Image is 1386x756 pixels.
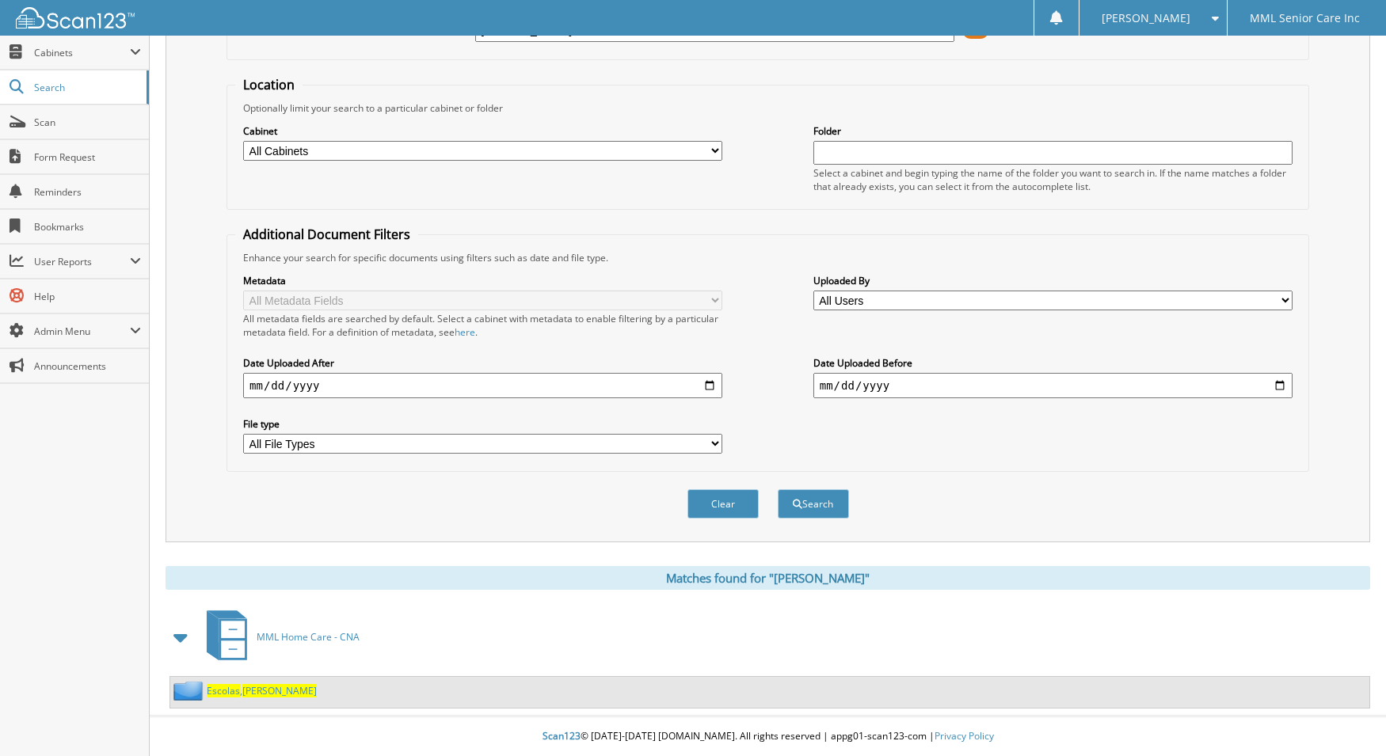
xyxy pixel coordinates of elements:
[935,729,994,743] a: Privacy Policy
[16,7,135,28] img: scan123-logo-white.svg
[197,606,360,668] a: MML Home Care - CNA
[813,356,1293,370] label: Date Uploaded Before
[235,251,1300,264] div: Enhance your search for specific documents using filters such as date and file type.
[813,124,1293,138] label: Folder
[687,489,759,519] button: Clear
[166,566,1370,590] div: Matches found for "[PERSON_NAME]"
[207,684,240,697] span: Escolas
[34,116,141,129] span: Scan
[813,274,1293,287] label: Uploaded By
[242,684,317,697] span: [PERSON_NAME]
[1102,13,1190,23] span: [PERSON_NAME]
[243,356,722,370] label: Date Uploaded After
[455,325,475,339] a: here
[235,76,303,93] legend: Location
[150,717,1386,756] div: © [DATE]-[DATE] [DOMAIN_NAME]. All rights reserved | appg01-scan123-com |
[778,489,849,519] button: Search
[34,359,141,373] span: Announcements
[235,101,1300,115] div: Optionally limit your search to a particular cabinet or folder
[34,150,141,164] span: Form Request
[34,220,141,234] span: Bookmarks
[34,255,130,268] span: User Reports
[243,124,722,138] label: Cabinet
[34,185,141,199] span: Reminders
[34,46,130,59] span: Cabinets
[243,373,722,398] input: start
[257,630,360,644] span: MML Home Care - CNA
[34,81,139,94] span: Search
[243,312,722,339] div: All metadata fields are searched by default. Select a cabinet with metadata to enable filtering b...
[813,166,1293,193] div: Select a cabinet and begin typing the name of the folder you want to search in. If the name match...
[34,290,141,303] span: Help
[243,417,722,431] label: File type
[543,729,581,743] span: Scan123
[173,681,207,701] img: folder2.png
[207,684,317,697] a: Escolas,[PERSON_NAME]
[235,226,418,243] legend: Additional Document Filters
[243,274,722,287] label: Metadata
[1250,13,1360,23] span: MML Senior Care Inc
[813,373,1293,398] input: end
[34,325,130,338] span: Admin Menu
